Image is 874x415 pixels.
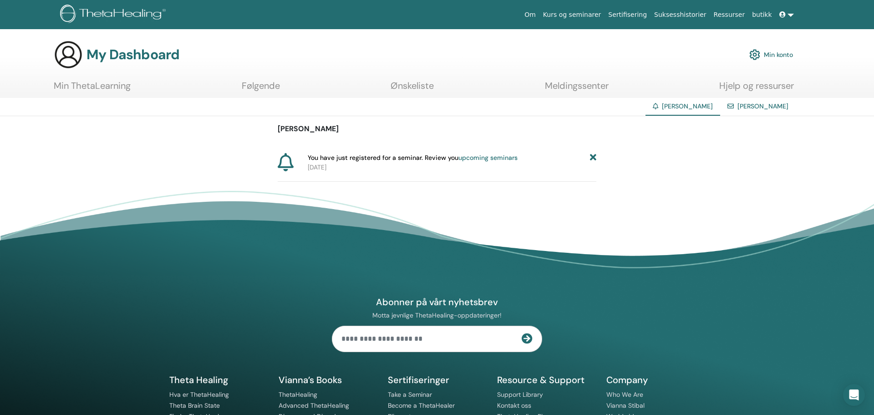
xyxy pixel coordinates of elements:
[308,153,518,163] span: You have just registered for a seminar. Review you
[737,102,788,110] a: [PERSON_NAME]
[521,6,539,23] a: Om
[60,5,169,25] img: logo.png
[388,374,486,386] h5: Sertifiseringer
[388,401,455,410] a: Become a ThetaHealer
[749,47,760,62] img: cog.svg
[539,6,605,23] a: Kurs og seminarer
[843,384,865,406] div: Open Intercom Messenger
[606,401,645,410] a: Vianna Stibal
[169,374,268,386] h5: Theta Healing
[54,40,83,69] img: generic-user-icon.jpg
[605,6,650,23] a: Sertifisering
[748,6,775,23] a: butikk
[54,80,131,98] a: Min ThetaLearning
[650,6,710,23] a: Suksesshistorier
[279,374,377,386] h5: Vianna’s Books
[332,311,542,319] p: Motta jevnlige ThetaHealing-oppdateringer!
[391,80,434,98] a: Ønskeliste
[662,102,713,110] span: [PERSON_NAME]
[545,80,609,98] a: Meldingssenter
[169,401,220,410] a: Theta Brain State
[710,6,749,23] a: Ressurser
[497,390,543,399] a: Support Library
[458,154,518,162] a: upcoming seminars
[279,390,317,399] a: ThetaHealing
[388,390,432,399] a: Take a Seminar
[749,45,793,65] a: Min konto
[278,123,596,134] p: [PERSON_NAME]
[86,46,179,63] h3: My Dashboard
[606,390,643,399] a: Who We Are
[719,80,794,98] a: Hjelp og ressurser
[497,401,531,410] a: Kontakt oss
[169,390,229,399] a: Hva er ThetaHealing
[332,296,542,308] h4: Abonner på vårt nyhetsbrev
[242,80,280,98] a: Følgende
[606,374,705,386] h5: Company
[279,401,349,410] a: Advanced ThetaHealing
[497,374,595,386] h5: Resource & Support
[308,163,596,172] p: [DATE]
